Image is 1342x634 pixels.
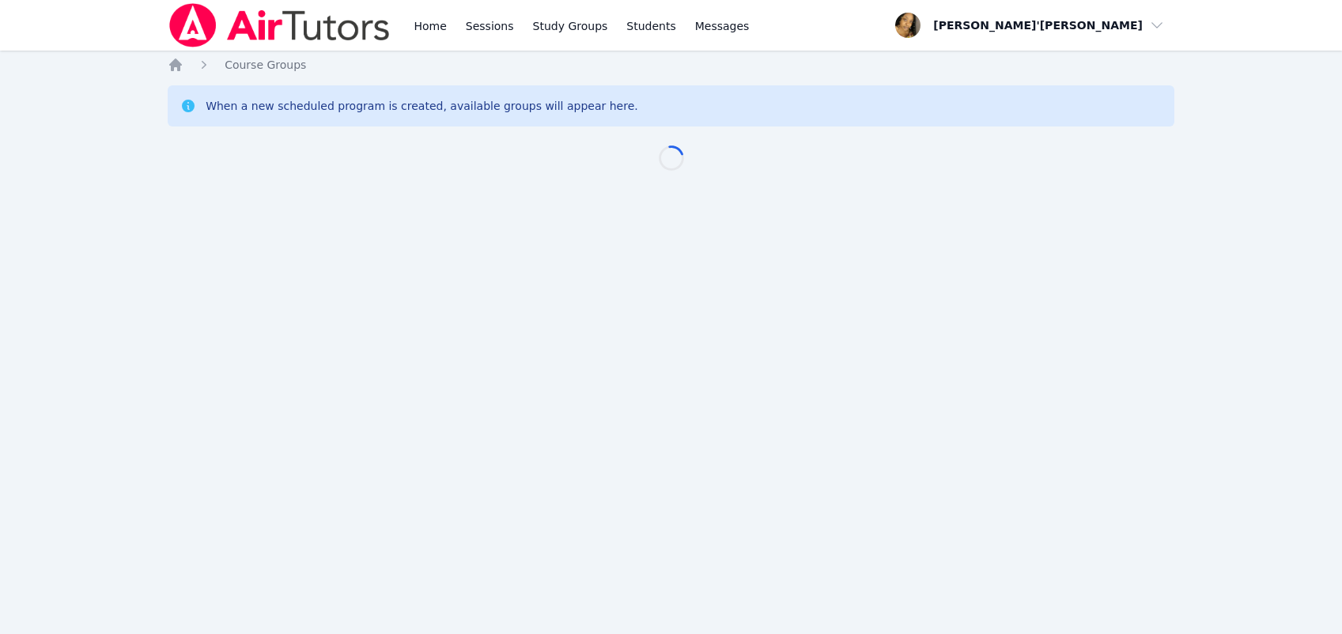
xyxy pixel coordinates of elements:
[225,58,306,71] span: Course Groups
[168,57,1174,73] nav: Breadcrumb
[225,57,306,73] a: Course Groups
[206,98,638,114] div: When a new scheduled program is created, available groups will appear here.
[695,18,750,34] span: Messages
[168,3,391,47] img: Air Tutors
